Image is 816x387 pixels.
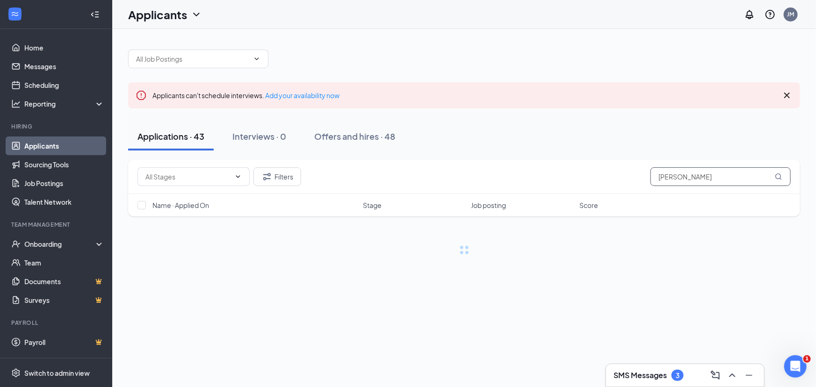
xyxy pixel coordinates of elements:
[24,76,104,94] a: Scheduling
[11,99,21,108] svg: Analysis
[363,201,382,210] span: Stage
[145,172,231,182] input: All Stages
[265,91,339,100] a: Add your availability now
[11,368,21,378] svg: Settings
[24,272,104,291] a: DocumentsCrown
[24,333,104,351] a: PayrollCrown
[10,9,20,19] svg: WorkstreamLogo
[725,368,740,383] button: ChevronUp
[24,155,104,174] a: Sourcing Tools
[314,130,395,142] div: Offers and hires · 48
[24,136,104,155] a: Applicants
[787,10,794,18] div: JM
[24,291,104,309] a: SurveysCrown
[727,370,738,381] svg: ChevronUp
[710,370,721,381] svg: ComposeMessage
[253,167,301,186] button: Filter Filters
[261,171,273,182] svg: Filter
[137,130,204,142] div: Applications · 43
[24,99,105,108] div: Reporting
[471,201,506,210] span: Job posting
[803,355,811,363] span: 1
[128,7,187,22] h1: Applicants
[24,38,104,57] a: Home
[152,201,209,210] span: Name · Applied On
[614,370,667,380] h3: SMS Messages
[781,90,793,101] svg: Cross
[234,173,242,180] svg: ChevronDown
[775,173,782,180] svg: MagnifyingGlass
[11,319,102,327] div: Payroll
[24,193,104,211] a: Talent Network
[744,9,755,20] svg: Notifications
[708,368,723,383] button: ComposeMessage
[90,10,100,19] svg: Collapse
[765,9,776,20] svg: QuestionInfo
[784,355,807,378] iframe: Intercom live chat
[253,55,260,63] svg: ChevronDown
[152,91,339,100] span: Applicants can't schedule interviews.
[191,9,202,20] svg: ChevronDown
[24,253,104,272] a: Team
[11,221,102,229] div: Team Management
[24,174,104,193] a: Job Postings
[24,239,96,249] div: Onboarding
[650,167,791,186] input: Search in applications
[742,368,757,383] button: Minimize
[232,130,286,142] div: Interviews · 0
[136,90,147,101] svg: Error
[24,368,90,378] div: Switch to admin view
[676,372,679,380] div: 3
[744,370,755,381] svg: Minimize
[24,57,104,76] a: Messages
[136,54,249,64] input: All Job Postings
[579,201,598,210] span: Score
[11,239,21,249] svg: UserCheck
[11,122,102,130] div: Hiring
